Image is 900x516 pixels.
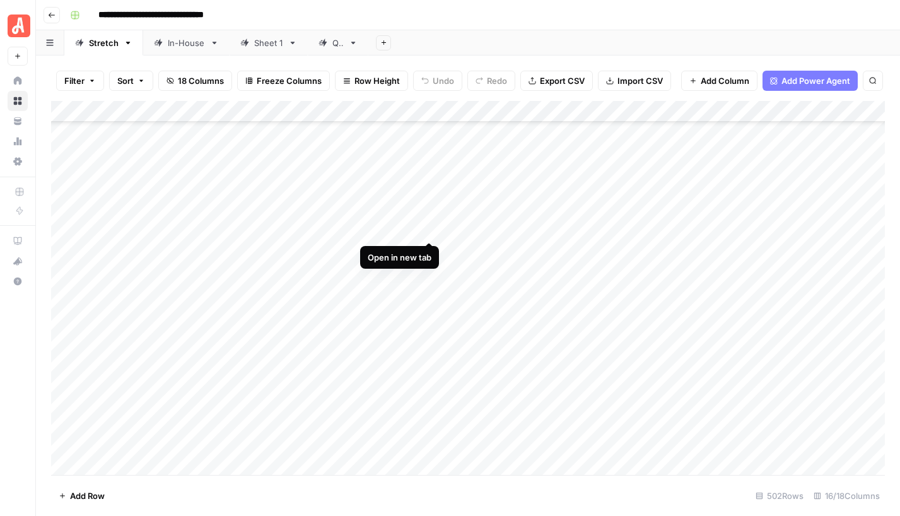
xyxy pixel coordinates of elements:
div: 16/18 Columns [809,486,885,506]
a: Stretch [64,30,143,56]
div: Sheet 1 [254,37,283,49]
button: What's new? [8,251,28,271]
span: Filter [64,74,85,87]
span: Export CSV [540,74,585,87]
div: QA [332,37,344,49]
span: 18 Columns [178,74,224,87]
div: Stretch [89,37,119,49]
a: In-House [143,30,230,56]
a: Usage [8,131,28,151]
span: Redo [487,74,507,87]
div: Open in new tab [368,251,431,264]
span: Freeze Columns [257,74,322,87]
span: Import CSV [617,74,663,87]
button: 18 Columns [158,71,232,91]
a: Your Data [8,111,28,131]
div: 502 Rows [751,486,809,506]
span: Undo [433,74,454,87]
button: Add Column [681,71,757,91]
a: Home [8,71,28,91]
button: Redo [467,71,515,91]
button: Undo [413,71,462,91]
a: QA [308,30,368,56]
button: Sort [109,71,153,91]
button: Import CSV [598,71,671,91]
img: Angi Logo [8,15,30,37]
button: Workspace: Angi [8,10,28,42]
button: Freeze Columns [237,71,330,91]
div: In-House [168,37,205,49]
button: Row Height [335,71,408,91]
span: Row Height [354,74,400,87]
div: What's new? [8,252,27,271]
a: Browse [8,91,28,111]
span: Add Column [701,74,749,87]
span: Add Power Agent [781,74,850,87]
a: Settings [8,151,28,172]
button: Help + Support [8,271,28,291]
span: Sort [117,74,134,87]
a: Sheet 1 [230,30,308,56]
span: Add Row [70,490,105,502]
button: Export CSV [520,71,593,91]
button: Filter [56,71,104,91]
a: AirOps Academy [8,231,28,251]
button: Add Power Agent [763,71,858,91]
button: Add Row [51,486,112,506]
